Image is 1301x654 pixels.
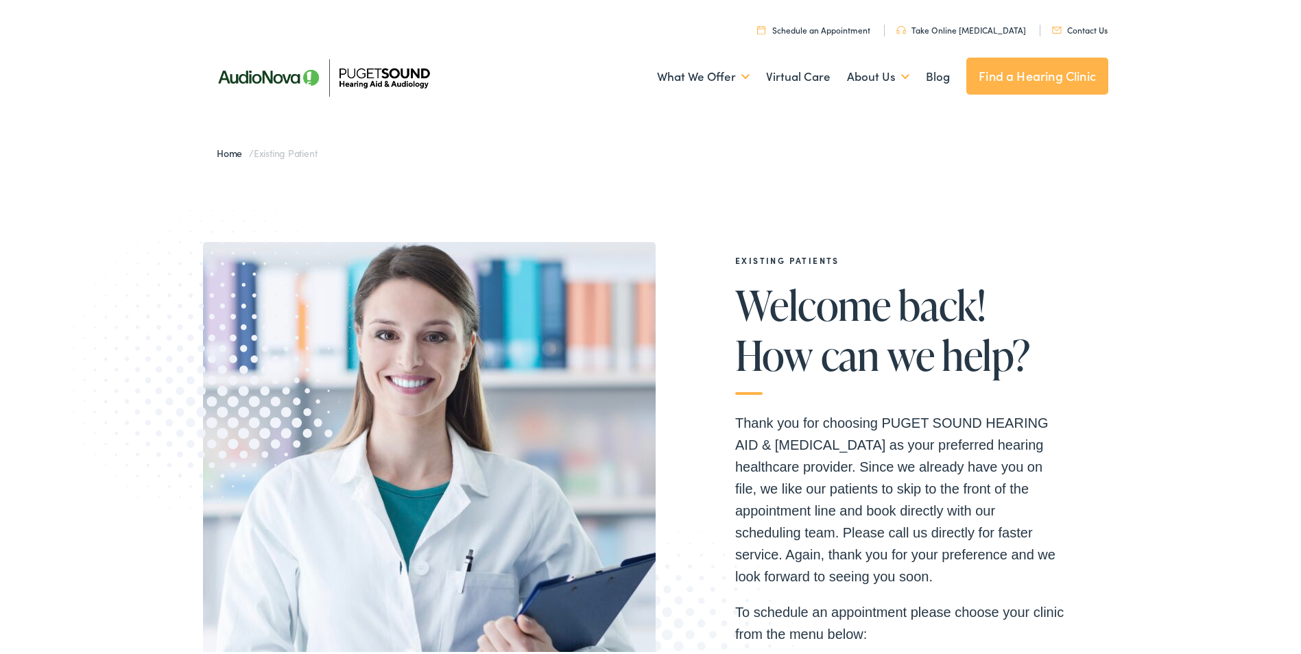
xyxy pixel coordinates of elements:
[898,280,985,325] span: back!
[1052,21,1108,33] a: Contact Us
[926,49,950,99] a: Blog
[896,23,906,32] img: utility icon
[735,409,1064,585] p: Thank you for choosing PUGET SOUND HEARING AID & [MEDICAL_DATA] as your preferred hearing healthc...
[217,143,317,157] span: /
[766,49,831,99] a: Virtual Care
[896,21,1026,33] a: Take Online [MEDICAL_DATA]
[757,21,870,33] a: Schedule an Appointment
[657,49,750,99] a: What We Offer
[217,143,249,157] a: Home
[31,154,393,526] img: Graphic image with a halftone pattern, contributing to the site's visual design.
[942,330,1029,375] span: help?
[757,23,765,32] img: utility icon
[847,49,909,99] a: About Us
[887,330,934,375] span: we
[735,280,891,325] span: Welcome
[735,253,1064,263] h2: EXISTING PATIENTS
[1052,24,1062,31] img: utility icon
[735,330,813,375] span: How
[966,55,1108,92] a: Find a Hearing Clinic
[254,143,317,157] span: Existing Patient
[821,330,879,375] span: can
[735,598,1064,642] p: To schedule an appointment please choose your clinic from the menu below:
